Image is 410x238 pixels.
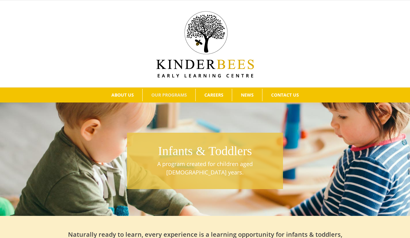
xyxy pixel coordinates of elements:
[143,89,195,101] a: OUR PROGRAMS
[271,93,299,97] span: CONTACT US
[196,89,232,101] a: CAREERS
[130,160,280,177] p: A program created for children aged [DEMOGRAPHIC_DATA] years.
[204,93,223,97] span: CAREERS
[111,93,134,97] span: ABOUT US
[151,93,187,97] span: OUR PROGRAMS
[9,88,401,102] nav: Main Menu
[156,11,254,78] img: Kinder Bees Logo
[232,89,262,101] a: NEWS
[103,89,142,101] a: ABOUT US
[241,93,254,97] span: NEWS
[262,89,307,101] a: CONTACT US
[130,142,280,160] h1: Infants & Toddlers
